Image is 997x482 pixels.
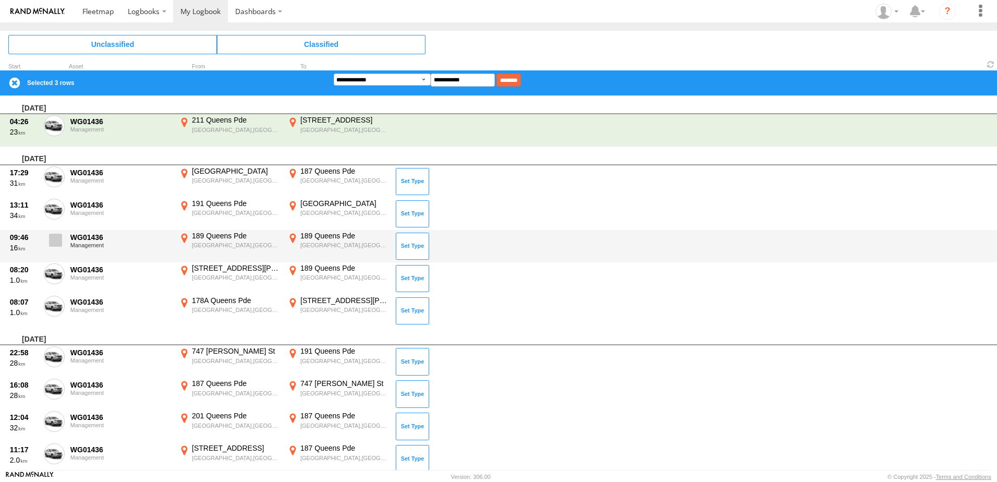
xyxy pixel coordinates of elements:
[192,411,280,420] div: 201 Queens Pde
[286,411,390,441] label: Click to View Event Location
[10,275,38,285] div: 1.0
[70,242,172,248] div: Management
[10,380,38,390] div: 16:08
[217,35,425,54] span: Click to view Classified Trips
[192,242,280,249] div: [GEOGRAPHIC_DATA],[GEOGRAPHIC_DATA]
[6,472,54,482] a: Visit our Website
[396,168,429,195] button: Click to Set
[286,346,390,377] label: Click to View Event Location
[396,265,429,292] button: Click to Set
[396,297,429,324] button: Click to Set
[10,8,65,15] img: rand-logo.svg
[300,242,388,249] div: [GEOGRAPHIC_DATA],[GEOGRAPHIC_DATA]
[300,115,388,125] div: [STREET_ADDRESS]
[872,4,902,19] div: Vaughan Aujard
[300,411,388,420] div: 187 Queens Pde
[192,274,280,281] div: [GEOGRAPHIC_DATA],[GEOGRAPHIC_DATA]
[177,199,282,229] label: Click to View Event Location
[286,231,390,261] label: Click to View Event Location
[984,59,997,69] span: Refresh
[10,423,38,432] div: 32
[192,263,280,273] div: [STREET_ADDRESS][PERSON_NAME]
[10,297,38,307] div: 08:07
[70,210,172,216] div: Management
[177,443,282,474] label: Click to View Event Location
[396,413,429,440] button: Click to Set
[192,357,280,365] div: [GEOGRAPHIC_DATA],[GEOGRAPHIC_DATA]
[70,274,172,281] div: Management
[396,380,429,407] button: Click to Set
[177,166,282,197] label: Click to View Event Location
[177,64,282,69] div: From
[192,454,280,462] div: [GEOGRAPHIC_DATA],[GEOGRAPHIC_DATA]
[10,348,38,357] div: 22:58
[192,346,280,356] div: 747 [PERSON_NAME] St
[10,233,38,242] div: 09:46
[192,306,280,314] div: [GEOGRAPHIC_DATA],[GEOGRAPHIC_DATA]
[70,126,172,132] div: Management
[70,413,172,422] div: WG01436
[70,390,172,396] div: Management
[396,445,429,472] button: Click to Set
[396,200,429,227] button: Click to Set
[177,115,282,146] label: Click to View Event Location
[936,474,991,480] a: Terms and Conditions
[192,166,280,176] div: [GEOGRAPHIC_DATA]
[177,231,282,261] label: Click to View Event Location
[300,306,388,314] div: [GEOGRAPHIC_DATA],[GEOGRAPHIC_DATA]
[70,177,172,184] div: Management
[396,348,429,375] button: Click to Set
[286,64,390,69] div: To
[300,209,388,216] div: [GEOGRAPHIC_DATA],[GEOGRAPHIC_DATA]
[300,231,388,240] div: 189 Queens Pde
[10,127,38,137] div: 23
[300,263,388,273] div: 189 Queens Pde
[70,380,172,390] div: WG01436
[10,455,38,465] div: 2.0
[10,211,38,220] div: 34
[192,296,280,305] div: 178A Queens Pde
[10,445,38,454] div: 11:17
[10,391,38,400] div: 28
[177,296,282,326] label: Click to View Event Location
[70,454,172,461] div: Management
[300,296,388,305] div: [STREET_ADDRESS][PERSON_NAME]
[70,307,172,313] div: Management
[192,199,280,208] div: 191 Queens Pde
[70,445,172,454] div: WG01436
[177,263,282,294] label: Click to View Event Location
[70,348,172,357] div: WG01436
[300,274,388,281] div: [GEOGRAPHIC_DATA],[GEOGRAPHIC_DATA]
[192,177,280,184] div: [GEOGRAPHIC_DATA],[GEOGRAPHIC_DATA]
[70,422,172,428] div: Management
[300,454,388,462] div: [GEOGRAPHIC_DATA],[GEOGRAPHIC_DATA]
[10,358,38,368] div: 28
[192,231,280,240] div: 189 Queens Pde
[69,64,173,69] div: Asset
[300,346,388,356] div: 191 Queens Pde
[396,233,429,260] button: Click to Set
[286,199,390,229] label: Click to View Event Location
[192,422,280,429] div: [GEOGRAPHIC_DATA],[GEOGRAPHIC_DATA]
[300,166,388,176] div: 187 Queens Pde
[192,379,280,388] div: 187 Queens Pde
[8,35,217,54] span: Click to view Unclassified Trips
[10,178,38,188] div: 31
[192,209,280,216] div: [GEOGRAPHIC_DATA],[GEOGRAPHIC_DATA]
[286,443,390,474] label: Click to View Event Location
[10,265,38,274] div: 08:20
[10,117,38,126] div: 04:26
[70,117,172,126] div: WG01436
[70,233,172,242] div: WG01436
[177,346,282,377] label: Click to View Event Location
[8,77,21,89] label: Clear Selection
[192,126,280,134] div: [GEOGRAPHIC_DATA],[GEOGRAPHIC_DATA]
[286,166,390,197] label: Click to View Event Location
[286,115,390,146] label: Click to View Event Location
[8,64,40,69] div: Click to Sort
[286,379,390,409] label: Click to View Event Location
[300,126,388,134] div: [GEOGRAPHIC_DATA],[GEOGRAPHIC_DATA]
[286,296,390,326] label: Click to View Event Location
[177,379,282,409] label: Click to View Event Location
[300,177,388,184] div: [GEOGRAPHIC_DATA],[GEOGRAPHIC_DATA]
